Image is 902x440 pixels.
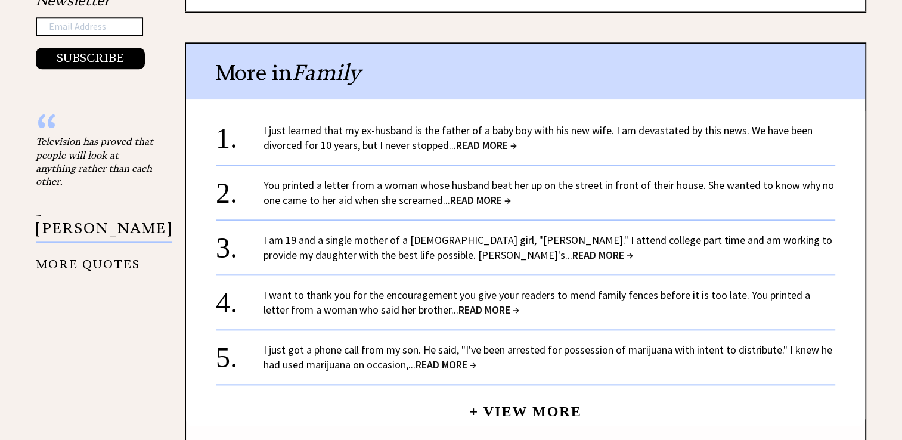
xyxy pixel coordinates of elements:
span: Family [292,59,361,86]
span: READ MORE → [458,303,519,317]
a: + View More [469,393,581,419]
a: I am 19 and a single mother of a [DEMOGRAPHIC_DATA] girl, "[PERSON_NAME]." I attend college part ... [264,233,832,262]
p: - [PERSON_NAME] [36,209,172,243]
div: 5. [216,342,264,364]
a: You printed a letter from a woman whose husband beat her up on the street in front of their house... [264,178,834,207]
a: I just got a phone call from my son. He said, "I've been arrested for possession of marijuana wit... [264,343,832,371]
div: 3. [216,233,264,255]
button: SUBSCRIBE [36,48,145,69]
span: READ MORE → [450,193,511,207]
a: MORE QUOTES [36,248,140,271]
input: Email Address [36,17,143,36]
div: Television has proved that people will look at anything rather than each other. [36,135,155,188]
a: I just learned that my ex-husband is the father of a baby boy with his new wife. I am devastated ... [264,123,813,152]
span: READ MORE → [572,248,633,262]
div: 2. [216,178,264,200]
span: READ MORE → [416,358,476,371]
a: I want to thank you for the encouragement you give your readers to mend family fences before it i... [264,288,810,317]
div: “ [36,123,155,135]
span: READ MORE → [456,138,517,152]
div: More in [186,44,865,99]
div: 1. [216,123,264,145]
div: 4. [216,287,264,309]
